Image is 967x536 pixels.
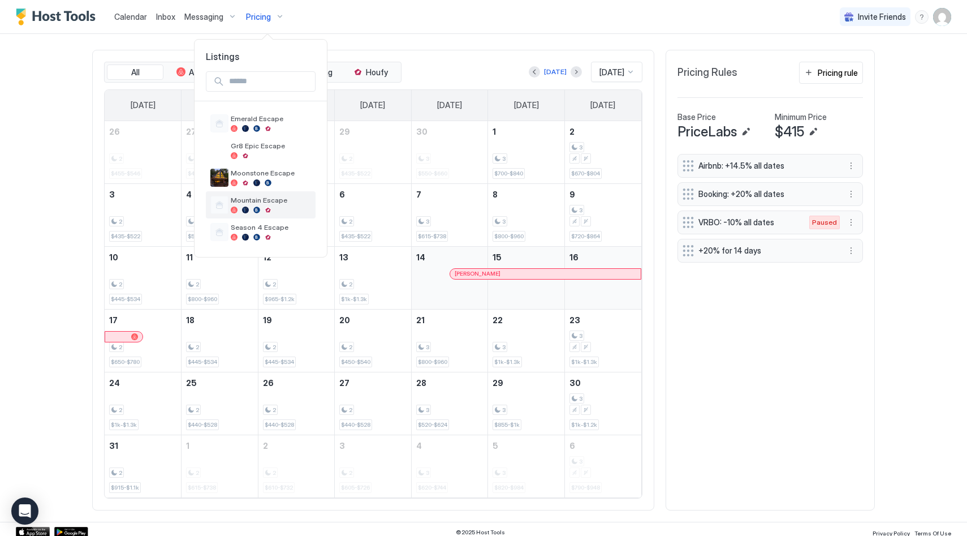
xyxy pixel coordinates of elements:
span: Emerald Escape [231,114,311,123]
span: Listings [195,51,327,62]
div: Open Intercom Messenger [11,498,38,525]
span: Season 4 Escape [231,223,311,231]
input: Input Field [225,72,315,91]
div: listing image [210,141,228,160]
div: listing image [210,169,228,187]
span: Gr8 Epic Escape [231,141,311,150]
span: Mountain Escape [231,196,311,204]
span: Moonstone Escape [231,169,311,177]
